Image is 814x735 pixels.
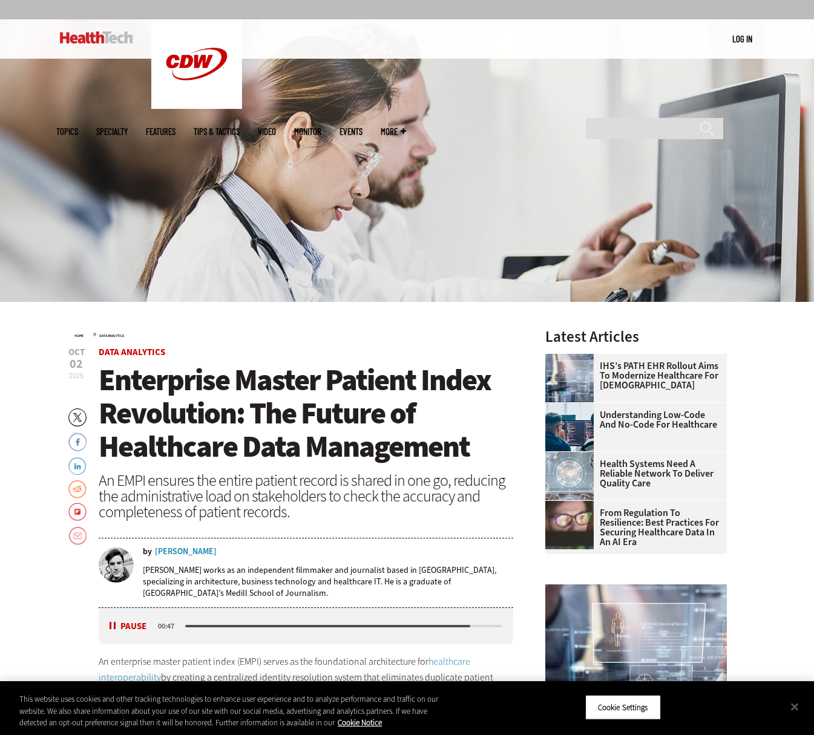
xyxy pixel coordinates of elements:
[545,361,720,390] a: IHS’s PATH EHR Rollout Aims to Modernize Healthcare for [DEMOGRAPHIC_DATA]
[74,329,514,339] div: »
[99,360,491,466] span: Enterprise Master Patient Index Revolution: The Future of Healthcare Data Management
[545,403,600,413] a: Coworkers coding
[155,547,217,556] a: [PERSON_NAME]
[194,127,240,136] a: Tips & Tactics
[545,584,727,720] img: Electronic health records
[56,127,78,136] span: Topics
[545,452,594,500] img: Healthcare networking
[340,127,363,136] a: Events
[781,693,808,720] button: Close
[68,348,85,357] span: Oct
[545,508,720,547] a: From Regulation to Resilience: Best Practices for Securing Healthcare Data in an AI Era
[545,410,720,430] a: Understanding Low-Code and No-Code for Healthcare
[60,31,133,44] img: Home
[74,333,84,338] a: Home
[545,459,720,488] a: Health Systems Need a Reliable Network To Deliver Quality Care
[381,127,406,136] span: More
[19,693,448,729] div: This website uses cookies and other tracking technologies to enhance user experience and to analy...
[68,358,85,370] span: 02
[732,33,752,44] a: Log in
[545,354,600,364] a: Electronic health records
[146,127,176,136] a: Features
[99,547,134,583] img: nathan eddy
[69,371,84,381] span: 2025
[545,329,727,344] h3: Latest Articles
[143,564,514,599] p: [PERSON_NAME] works as an independent filmmaker and journalist based in [GEOGRAPHIC_DATA], specia...
[545,501,600,511] a: woman wearing glasses looking at healthcare data on screen
[545,354,594,402] img: Electronic health records
[294,127,321,136] a: MonITor
[156,621,183,632] div: duration
[732,33,752,45] div: User menu
[545,403,594,451] img: Coworkers coding
[545,501,594,549] img: woman wearing glasses looking at healthcare data on screen
[585,694,661,720] button: Cookie Settings
[99,608,514,644] div: media player
[96,127,128,136] span: Specialty
[338,717,382,728] a: More information about your privacy
[110,622,147,631] button: Pause
[143,547,152,556] span: by
[258,127,276,136] a: Video
[151,19,242,109] img: Home
[151,99,242,112] a: CDW
[99,346,165,358] a: Data Analytics
[99,654,514,701] p: An enterprise master patient index (EMPI) serves as the foundational architecture for by creating...
[545,452,600,462] a: Healthcare networking
[99,333,124,338] a: Data Analytics
[99,472,514,520] div: An EMPI ensures the entire patient record is shared in one go, reducing the administrative load o...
